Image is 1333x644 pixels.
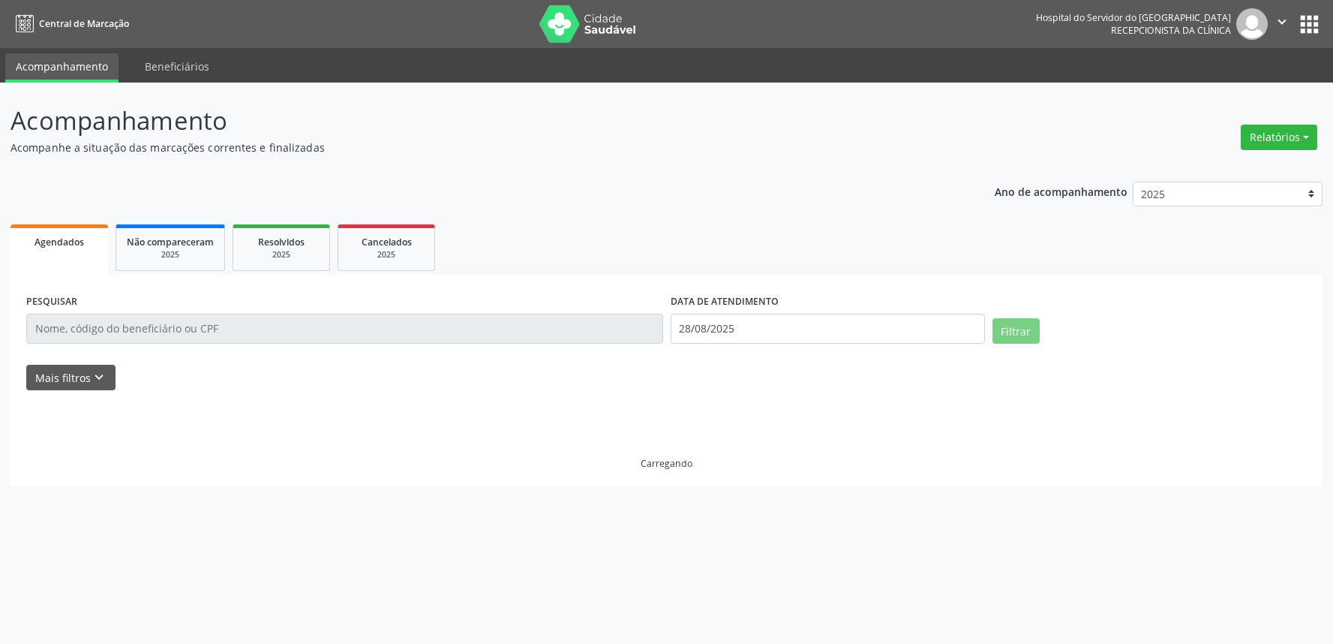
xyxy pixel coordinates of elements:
[641,457,692,470] div: Carregando
[671,290,779,314] label: DATA DE ATENDIMENTO
[1296,11,1322,38] button: apps
[992,318,1040,344] button: Filtrar
[349,249,424,260] div: 2025
[26,314,663,344] input: Nome, código do beneficiário ou CPF
[35,236,84,248] span: Agendados
[127,249,214,260] div: 2025
[39,17,129,30] span: Central de Marcação
[362,236,412,248] span: Cancelados
[258,236,305,248] span: Resolvidos
[1241,125,1317,150] button: Relatórios
[26,365,116,391] button: Mais filtroskeyboard_arrow_down
[244,249,319,260] div: 2025
[1274,14,1290,30] i: 
[91,369,107,386] i: keyboard_arrow_down
[995,182,1127,200] p: Ano de acompanhamento
[11,140,929,155] p: Acompanhe a situação das marcações correntes e finalizadas
[134,53,220,80] a: Beneficiários
[11,102,929,140] p: Acompanhamento
[1236,8,1268,40] img: img
[1268,8,1296,40] button: 
[5,53,119,83] a: Acompanhamento
[1111,24,1231,37] span: Recepcionista da clínica
[11,11,129,36] a: Central de Marcação
[671,314,985,344] input: Selecione um intervalo
[1036,11,1231,24] div: Hospital do Servidor do [GEOGRAPHIC_DATA]
[127,236,214,248] span: Não compareceram
[26,290,77,314] label: PESQUISAR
